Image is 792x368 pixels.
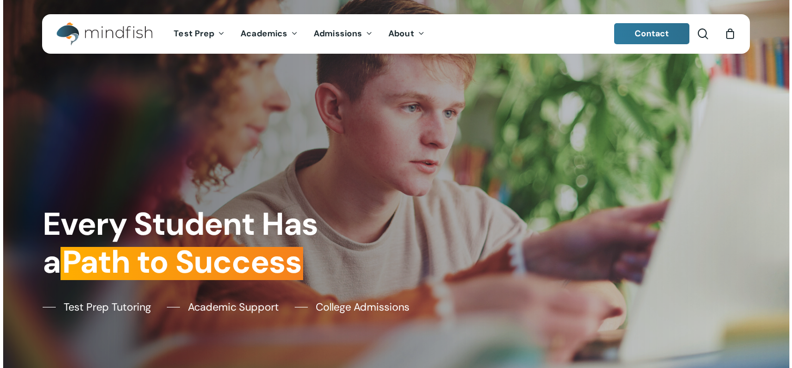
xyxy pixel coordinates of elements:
a: Academics [233,29,306,38]
span: About [388,28,414,39]
a: Admissions [306,29,380,38]
span: Test Prep Tutoring [64,299,151,315]
span: Academics [240,28,287,39]
span: Contact [635,28,669,39]
em: Path to Success [61,241,303,283]
span: College Admissions [316,299,409,315]
a: College Admissions [295,299,409,315]
a: Test Prep [166,29,233,38]
span: Academic Support [188,299,279,315]
header: Main Menu [42,14,750,54]
a: Academic Support [167,299,279,315]
nav: Main Menu [166,14,432,54]
a: Test Prep Tutoring [43,299,151,315]
a: About [380,29,433,38]
a: Contact [614,23,690,44]
span: Test Prep [174,28,214,39]
h1: Every Student Has a [43,205,389,281]
span: Admissions [314,28,362,39]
